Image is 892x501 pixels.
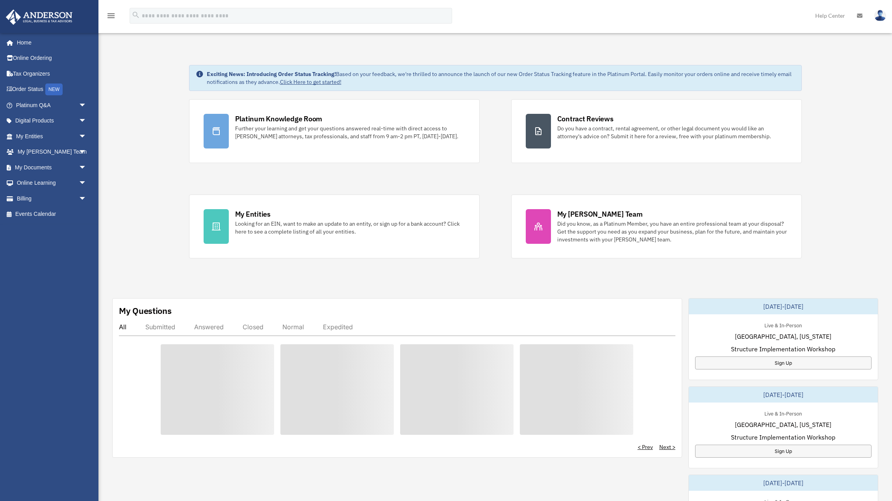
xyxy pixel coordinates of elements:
[758,321,808,329] div: Live & In-Person
[207,71,336,78] strong: Exciting News: Introducing Order Status Tracking!
[6,97,98,113] a: Platinum Q&Aarrow_drop_down
[106,11,116,20] i: menu
[557,209,643,219] div: My [PERSON_NAME] Team
[119,305,172,317] div: My Questions
[659,443,675,451] a: Next >
[189,195,480,258] a: My Entities Looking for an EIN, want to make an update to an entity, or sign up for a bank accoun...
[6,82,98,98] a: Order StatusNEW
[79,175,95,191] span: arrow_drop_down
[6,50,98,66] a: Online Ordering
[689,299,878,314] div: [DATE]-[DATE]
[45,83,63,95] div: NEW
[207,70,795,86] div: Based on your feedback, we're thrilled to announce the launch of our new Order Status Tracking fe...
[243,323,263,331] div: Closed
[79,144,95,160] span: arrow_drop_down
[189,99,480,163] a: Platinum Knowledge Room Further your learning and get your questions answered real-time with dire...
[758,409,808,417] div: Live & In-Person
[235,114,323,124] div: Platinum Knowledge Room
[695,445,872,458] a: Sign Up
[557,114,614,124] div: Contract Reviews
[731,344,835,354] span: Structure Implementation Workshop
[6,206,98,222] a: Events Calendar
[79,160,95,176] span: arrow_drop_down
[731,432,835,442] span: Structure Implementation Workshop
[79,128,95,145] span: arrow_drop_down
[557,124,787,140] div: Do you have a contract, rental agreement, or other legal document you would like an attorney's ad...
[6,191,98,206] a: Billingarrow_drop_down
[735,420,831,429] span: [GEOGRAPHIC_DATA], [US_STATE]
[323,323,353,331] div: Expedited
[4,9,75,25] img: Anderson Advisors Platinum Portal
[79,113,95,129] span: arrow_drop_down
[282,323,304,331] div: Normal
[557,220,787,243] div: Did you know, as a Platinum Member, you have an entire professional team at your disposal? Get th...
[79,97,95,113] span: arrow_drop_down
[235,124,465,140] div: Further your learning and get your questions answered real-time with direct access to [PERSON_NAM...
[6,175,98,191] a: Online Learningarrow_drop_down
[6,160,98,175] a: My Documentsarrow_drop_down
[280,78,341,85] a: Click Here to get started!
[235,220,465,236] div: Looking for an EIN, want to make an update to an entity, or sign up for a bank account? Click her...
[874,10,886,21] img: User Pic
[79,191,95,207] span: arrow_drop_down
[735,332,831,341] span: [GEOGRAPHIC_DATA], [US_STATE]
[638,443,653,451] a: < Prev
[6,113,98,129] a: Digital Productsarrow_drop_down
[235,209,271,219] div: My Entities
[511,99,802,163] a: Contract Reviews Do you have a contract, rental agreement, or other legal document you would like...
[6,35,95,50] a: Home
[6,66,98,82] a: Tax Organizers
[132,11,140,19] i: search
[511,195,802,258] a: My [PERSON_NAME] Team Did you know, as a Platinum Member, you have an entire professional team at...
[106,14,116,20] a: menu
[6,128,98,144] a: My Entitiesarrow_drop_down
[194,323,224,331] div: Answered
[695,356,872,369] a: Sign Up
[689,475,878,491] div: [DATE]-[DATE]
[6,144,98,160] a: My [PERSON_NAME] Teamarrow_drop_down
[145,323,175,331] div: Submitted
[689,387,878,403] div: [DATE]-[DATE]
[119,323,126,331] div: All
